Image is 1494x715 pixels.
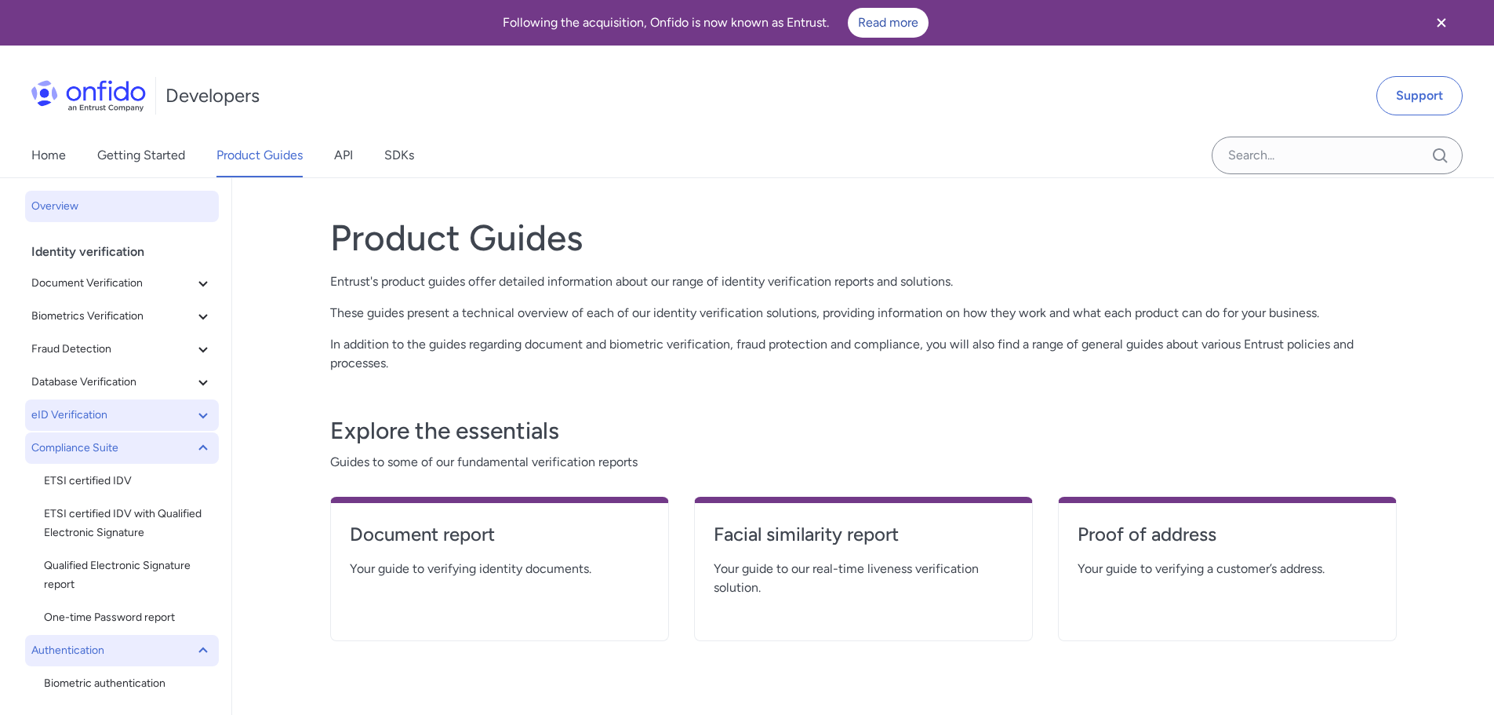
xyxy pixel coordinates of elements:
[330,272,1397,291] p: Entrust's product guides offer detailed information about our range of identity verification repo...
[38,465,219,497] a: ETSI certified IDV
[714,522,1013,547] h4: Facial similarity report
[31,439,194,458] span: Compliance Suite
[330,453,1397,472] span: Guides to some of our fundamental verification reports
[25,432,219,464] button: Compliance Suite
[330,415,1397,447] h3: Explore the essentials
[97,133,185,177] a: Getting Started
[38,668,219,699] a: Biometric authentication
[38,550,219,600] a: Qualified Electronic Signature report
[25,301,219,332] button: Biometrics Verification
[714,560,1013,597] span: Your guide to our real-time liveness verification solution.
[1412,3,1470,42] button: Close banner
[216,133,303,177] a: Product Guides
[25,367,219,398] button: Database Verification
[350,522,649,547] h4: Document report
[165,83,260,108] h1: Developers
[38,498,219,549] a: ETSI certified IDV with Qualified Electronic Signature
[350,560,649,578] span: Your guide to verifying identity documents.
[25,268,219,299] button: Document Verification
[384,133,414,177] a: SDKs
[330,304,1397,323] p: These guides present a technical overview of each of our identity verification solutions, providi...
[1212,137,1463,174] input: Onfido search input field
[25,334,219,365] button: Fraud Detection
[31,274,194,293] span: Document Verification
[1078,560,1377,578] span: Your guide to verifying a customer’s address.
[31,133,66,177] a: Home
[31,307,194,326] span: Biometrics Verification
[31,197,213,216] span: Overview
[19,8,1412,38] div: Following the acquisition, Onfido is now known as Entrust.
[31,236,225,268] div: Identity verification
[31,340,194,359] span: Fraud Detection
[848,8,929,38] a: Read more
[334,133,353,177] a: API
[31,80,146,111] img: Onfido Logo
[25,635,219,666] button: Authentication
[44,505,213,542] span: ETSI certified IDV with Qualified Electronic Signature
[714,522,1013,560] a: Facial similarity report
[25,191,219,222] a: Overview
[1078,522,1377,547] h4: Proof of address
[44,556,213,594] span: Qualified Electronic Signature report
[44,608,213,627] span: One-time Password report
[330,335,1397,373] p: In addition to the guides regarding document and biometric verification, fraud protection and com...
[31,373,194,392] span: Database Verification
[25,399,219,431] button: eID Verification
[1078,522,1377,560] a: Proof of address
[31,641,194,660] span: Authentication
[44,674,213,693] span: Biometric authentication
[1376,76,1463,115] a: Support
[38,602,219,633] a: One-time Password report
[31,406,194,425] span: eID Verification
[44,472,213,491] span: ETSI certified IDV
[1432,13,1451,32] svg: Close banner
[330,216,1397,260] h1: Product Guides
[350,522,649,560] a: Document report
